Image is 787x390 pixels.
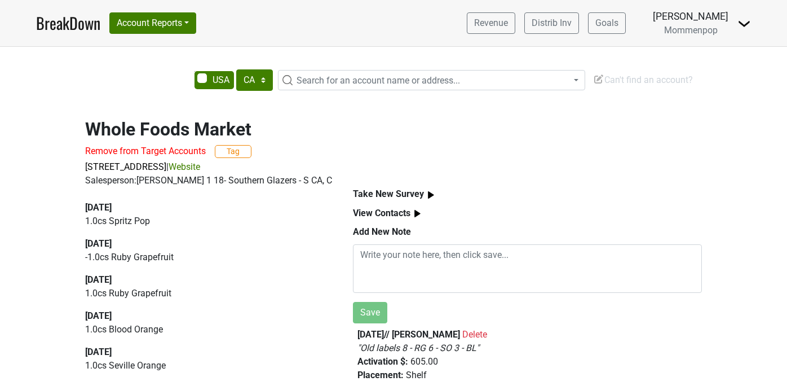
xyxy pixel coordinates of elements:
h2: Whole Foods Market [85,119,702,140]
div: Salesperson: [PERSON_NAME] 1 18- Southern Glazers - S CA, C [85,174,702,187]
a: BreakDown [36,11,100,35]
p: 1.0 cs Seville Orange [85,359,327,373]
b: Take New Survey [353,189,424,199]
a: Goals [588,12,626,34]
a: [STREET_ADDRESS] [85,161,166,172]
p: 1.0 cs Ruby Grapefruit [85,287,327,300]
a: Distrib Inv [524,12,579,34]
img: arrow_right.svg [410,207,425,221]
div: [DATE] [85,273,327,287]
em: " Old labels 8 - RG 6 - SO 3 - BL " [357,343,479,353]
button: Account Reports [109,12,196,34]
a: Revenue [467,12,515,34]
div: [PERSON_NAME] [653,9,728,24]
b: Placement : [357,370,404,380]
a: Website [169,161,200,172]
span: Delete [462,329,487,340]
img: arrow_right.svg [424,188,438,202]
span: Can't find an account? [593,75,693,85]
img: Dropdown Menu [737,17,751,30]
div: [DATE] [85,201,327,214]
p: 1.0 cs Spritz Pop [85,214,327,228]
div: Shelf [357,369,697,382]
div: [DATE] [85,237,327,251]
p: 1.0 cs Blood Orange [85,323,327,336]
div: 605.00 [357,355,697,369]
b: Activation $ : [357,356,408,367]
b: Add New Note [353,226,411,237]
b: [DATE] // [PERSON_NAME] [357,329,460,340]
p: -1.0 cs Ruby Grapefruit [85,251,327,264]
div: [DATE] [85,309,327,323]
b: View Contacts [353,208,410,218]
p: | [85,160,702,174]
span: Mommenpop [664,25,718,36]
div: [DATE] [85,345,327,359]
img: Edit [593,73,604,85]
button: Tag [215,145,251,158]
span: Search for an account name or address... [297,75,460,86]
button: Save [353,302,387,323]
span: Remove from Target Accounts [85,146,206,156]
